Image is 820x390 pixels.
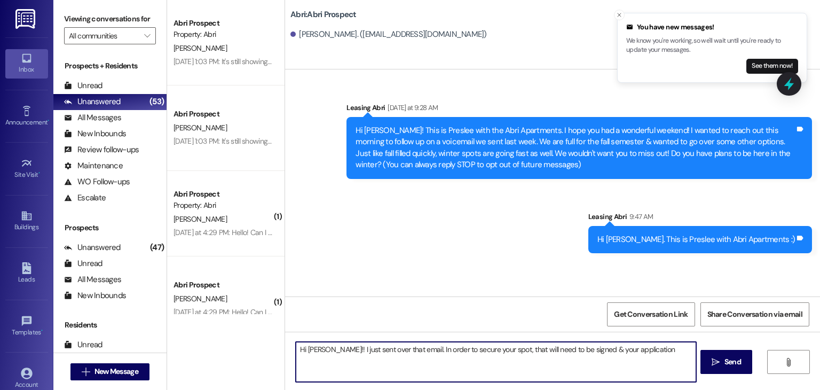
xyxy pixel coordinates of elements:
div: Abri Prospect [174,189,272,200]
span: • [38,169,40,177]
div: (47) [147,239,167,256]
span: Get Conversation Link [614,309,688,320]
div: Unanswered [64,242,121,253]
div: [DATE] 1:03 PM: It's still showing 380 for rent. [174,136,308,146]
a: Buildings [5,207,48,236]
button: New Message [70,363,149,380]
div: Abri Prospect [174,279,272,291]
div: Residents [53,319,167,331]
div: Property: Abri [174,200,272,211]
div: Leasing Abri [588,211,812,226]
div: Prospects + Residents [53,60,167,72]
div: Hi [PERSON_NAME]! This is Preslee with the Abri Apartments. I hope you had a wonderful weekend! I... [356,125,795,171]
div: All Messages [64,274,121,285]
label: Viewing conversations for [64,11,156,27]
div: Unread [64,339,102,350]
div: New Inbounds [64,128,126,139]
div: [DATE] at 9:28 AM [385,102,438,113]
div: (53) [147,93,167,110]
div: Abri Prospect [174,18,272,29]
button: Send [700,350,752,374]
span: New Message [94,366,138,377]
a: Templates • [5,312,48,341]
div: All Messages [64,112,121,123]
span: [PERSON_NAME] [174,294,227,303]
div: Unread [64,80,102,91]
div: Abri Prospect [174,108,272,120]
div: [DATE] at 4:29 PM: Hello! Can I put in another maintenance request from my bathroom sink please? ... [174,228,690,237]
div: Maintenance [64,160,123,171]
a: Inbox [5,49,48,78]
div: Escalate [64,192,106,204]
a: Site Visit • [5,154,48,183]
span: [PERSON_NAME] [174,214,227,224]
div: [DATE] at 4:29 PM: Hello! Can I put in another maintenance request from my bathroom sink please? ... [174,307,690,317]
div: Unread [64,258,102,269]
a: Leads [5,259,48,288]
i:  [784,358,792,366]
div: You have new messages! [626,22,798,33]
span: [PERSON_NAME] [174,43,227,53]
div: [DATE] 1:03 PM: It's still showing 380 for rent. [174,57,308,66]
p: We know you're working, so we'll wait until you're ready to update your messages. [626,36,798,55]
div: New Inbounds [64,290,126,301]
button: Share Conversation via email [700,302,809,326]
div: [PERSON_NAME]. ([EMAIL_ADDRESS][DOMAIN_NAME]) [290,29,487,40]
input: All communities [69,27,139,44]
b: Abri: Abri Prospect [290,9,357,20]
button: Close toast [614,10,625,20]
div: Review follow-ups [64,144,139,155]
i:  [144,32,150,40]
span: • [41,327,43,334]
button: Get Conversation Link [607,302,695,326]
div: WO Follow-ups [64,176,130,188]
div: Hi [PERSON_NAME]. This is Preslee with Abri Apartments :) [597,234,795,245]
span: • [48,117,49,124]
div: 9:47 AM [627,211,653,222]
textarea: Hi [PERSON_NAME]!! I just sent over that email. In order to secure your spot, that will need to b... [296,342,696,382]
i:  [82,368,90,376]
span: Share Conversation via email [707,309,802,320]
div: Unanswered [64,96,121,107]
button: See them now! [746,59,798,74]
div: Leasing Abri [346,102,812,117]
div: Prospects [53,222,167,233]
div: Property: Abri [174,29,272,40]
span: [PERSON_NAME] [174,123,227,132]
i:  [712,358,720,366]
img: ResiDesk Logo [15,9,37,29]
span: Send [724,356,741,368]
